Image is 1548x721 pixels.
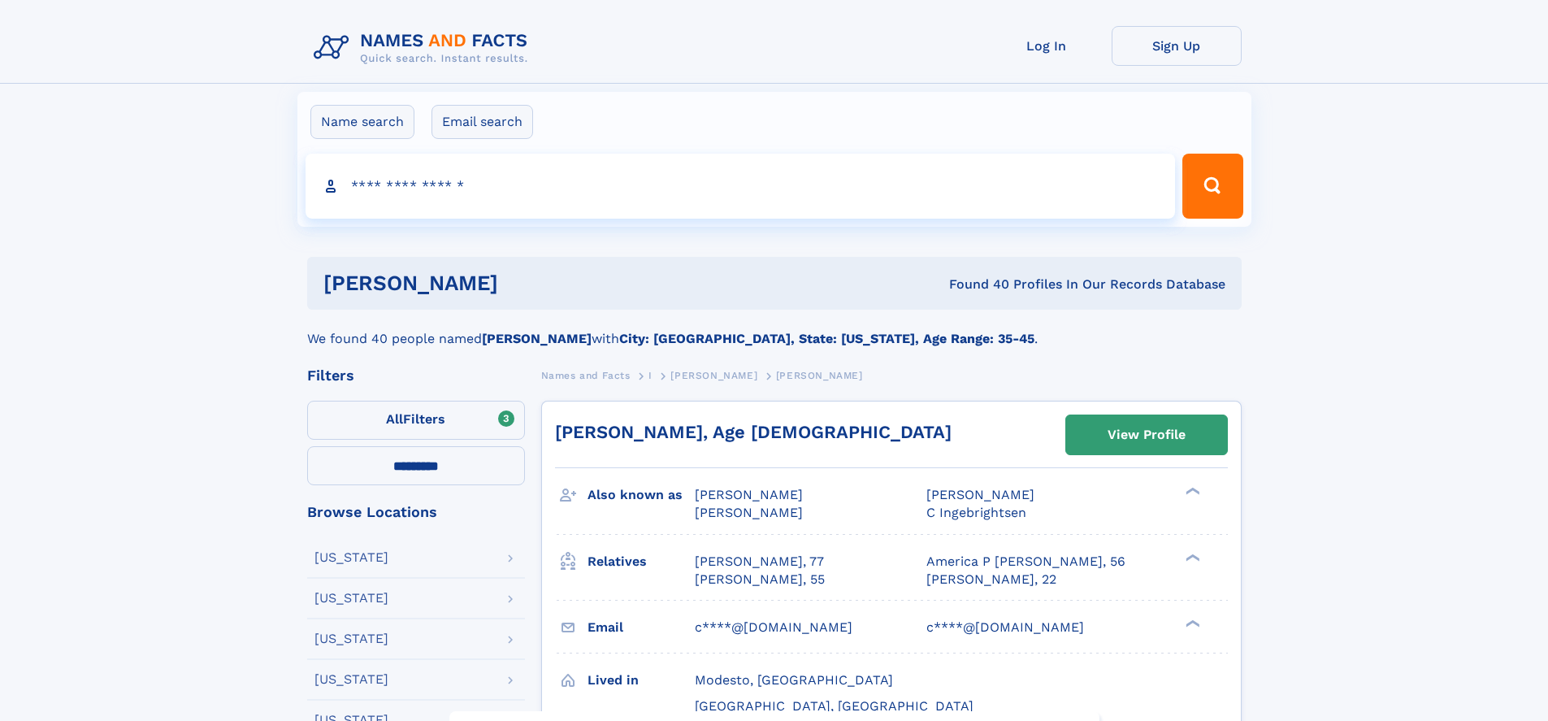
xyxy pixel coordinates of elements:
[648,365,653,385] a: I
[926,487,1034,502] span: [PERSON_NAME]
[307,310,1242,349] div: We found 40 people named with .
[1182,552,1201,562] div: ❯
[670,365,757,385] a: [PERSON_NAME]
[307,26,541,70] img: Logo Names and Facts
[1112,26,1242,66] a: Sign Up
[926,553,1125,571] a: America P [PERSON_NAME], 56
[307,401,525,440] label: Filters
[588,481,695,509] h3: Also known as
[926,571,1056,589] a: [PERSON_NAME], 22
[588,614,695,641] h3: Email
[323,273,724,293] h1: [PERSON_NAME]
[482,331,592,346] b: [PERSON_NAME]
[776,370,863,381] span: [PERSON_NAME]
[314,673,388,686] div: [US_STATE]
[386,411,403,427] span: All
[619,331,1034,346] b: City: [GEOGRAPHIC_DATA], State: [US_STATE], Age Range: 35-45
[588,548,695,575] h3: Relatives
[307,368,525,383] div: Filters
[306,154,1176,219] input: search input
[307,505,525,519] div: Browse Locations
[695,505,803,520] span: [PERSON_NAME]
[1182,618,1201,628] div: ❯
[1182,154,1242,219] button: Search Button
[695,698,973,714] span: [GEOGRAPHIC_DATA], [GEOGRAPHIC_DATA]
[1182,486,1201,497] div: ❯
[555,422,952,442] a: [PERSON_NAME], Age [DEMOGRAPHIC_DATA]
[1066,415,1227,454] a: View Profile
[982,26,1112,66] a: Log In
[310,105,414,139] label: Name search
[314,592,388,605] div: [US_STATE]
[648,370,653,381] span: I
[695,487,803,502] span: [PERSON_NAME]
[926,505,1026,520] span: C Ingebrightsen
[1108,416,1186,454] div: View Profile
[670,370,757,381] span: [PERSON_NAME]
[695,553,824,571] a: [PERSON_NAME], 77
[723,276,1225,293] div: Found 40 Profiles In Our Records Database
[588,667,695,694] h3: Lived in
[695,672,893,688] span: Modesto, [GEOGRAPHIC_DATA]
[695,571,825,589] a: [PERSON_NAME], 55
[431,105,533,139] label: Email search
[314,632,388,645] div: [US_STATE]
[541,365,631,385] a: Names and Facts
[314,551,388,564] div: [US_STATE]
